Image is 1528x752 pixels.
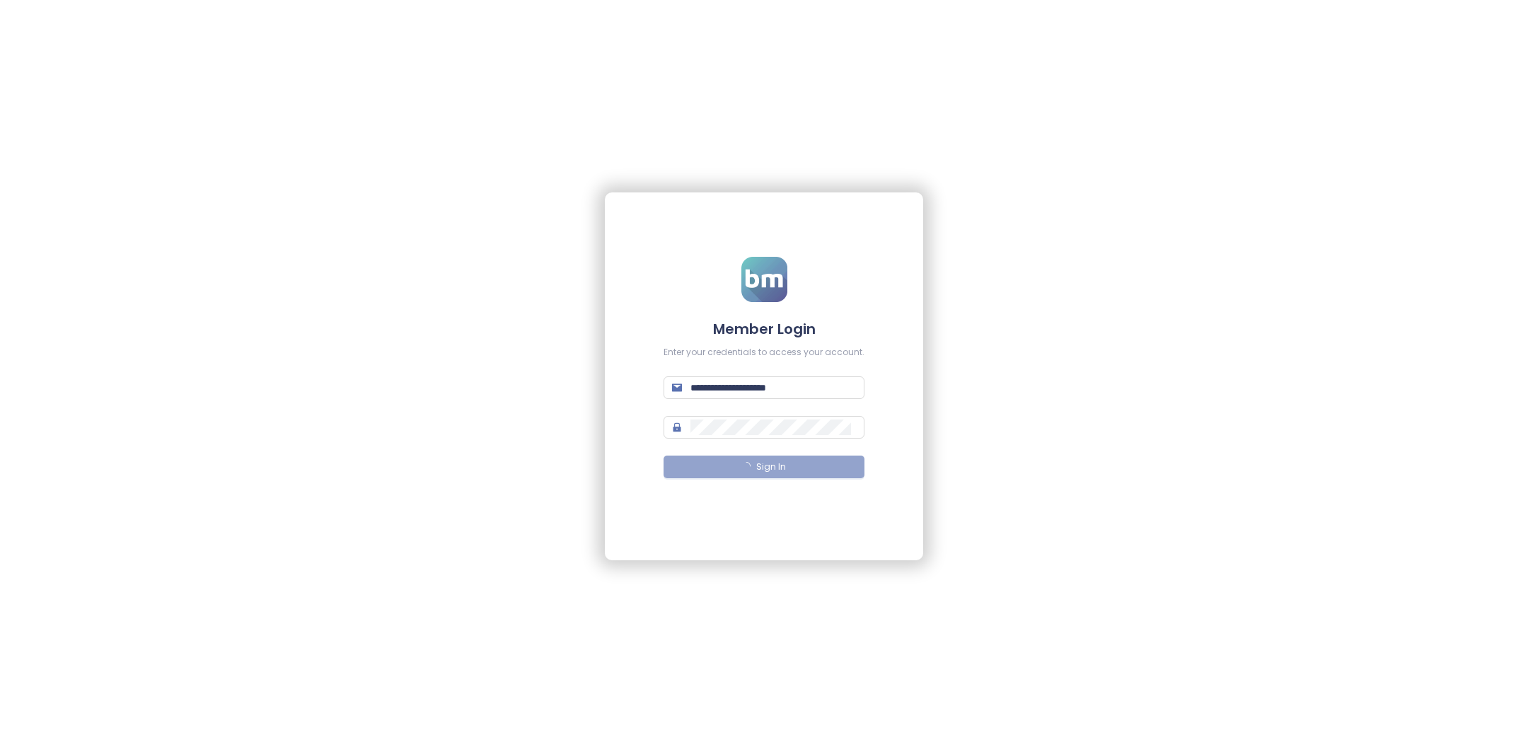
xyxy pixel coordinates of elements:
[741,461,751,471] span: loading
[664,346,864,359] div: Enter your credentials to access your account.
[756,461,786,474] span: Sign In
[664,456,864,478] button: Sign In
[672,383,682,393] span: mail
[664,319,864,339] h4: Member Login
[741,257,787,302] img: logo
[672,422,682,432] span: lock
